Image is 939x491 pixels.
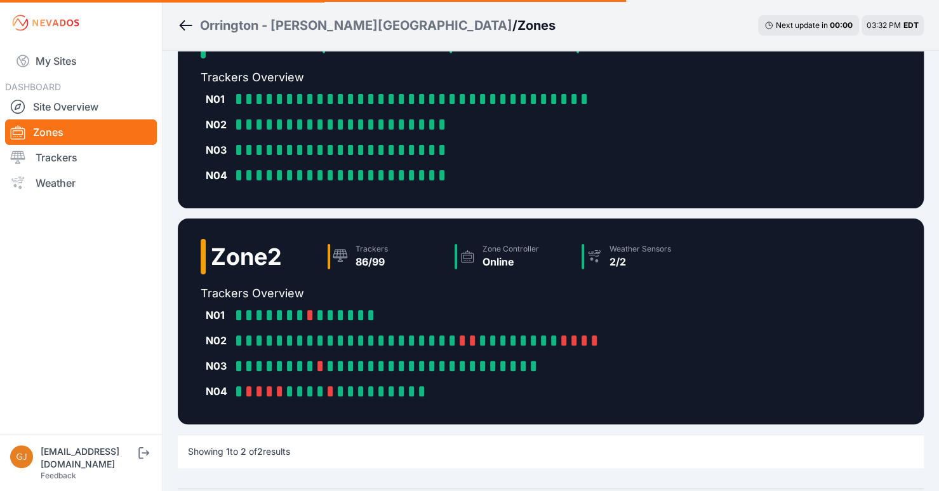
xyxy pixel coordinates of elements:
a: My Sites [5,46,157,76]
a: Orrington - [PERSON_NAME][GEOGRAPHIC_DATA] [200,17,512,34]
a: Feedback [41,471,76,480]
div: Trackers [356,244,388,254]
div: 2/2 [609,254,671,269]
span: 2 [257,446,263,457]
span: 1 [226,446,230,457]
span: DASHBOARD [5,81,61,92]
div: 00 : 00 [830,20,853,30]
div: 86/99 [356,254,388,269]
div: Online [483,254,539,269]
p: Showing to of results [188,445,290,458]
h2: Trackers Overview [201,285,703,302]
h2: Trackers Overview [201,69,698,86]
span: 03:32 PM [867,20,901,30]
img: gjdavis@borregosolar.com [10,445,33,468]
h3: Zones [517,17,556,34]
div: Weather Sensors [609,244,671,254]
nav: Breadcrumb [178,9,556,42]
img: Nevados [10,13,81,33]
span: Next update in [776,20,828,30]
a: Trackers [5,145,157,170]
span: / [512,17,517,34]
a: Weather Sensors2/2 [576,239,703,274]
a: Zones [5,119,157,145]
div: N03 [206,358,231,373]
div: N02 [206,117,231,132]
a: Weather [5,170,157,196]
a: Trackers86/99 [323,239,450,274]
div: [EMAIL_ADDRESS][DOMAIN_NAME] [41,445,136,471]
h2: Zone 2 [211,244,282,269]
div: Zone Controller [483,244,539,254]
span: EDT [903,20,919,30]
span: 2 [241,446,246,457]
div: N02 [206,333,231,348]
div: N03 [206,142,231,158]
div: N04 [206,168,231,183]
div: N01 [206,91,231,107]
h2: Zone 1 [211,28,277,53]
div: N04 [206,384,231,399]
div: N01 [206,307,231,323]
a: Site Overview [5,94,157,119]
